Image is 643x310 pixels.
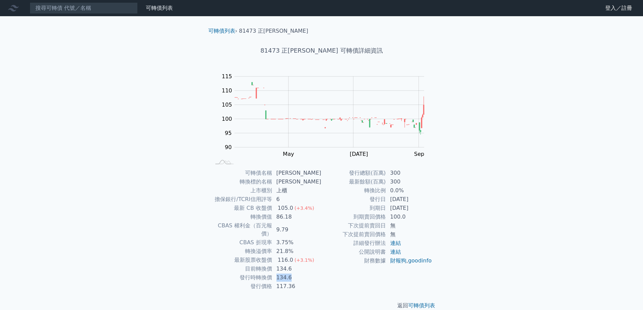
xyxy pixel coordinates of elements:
td: 300 [386,169,432,177]
tspan: 100 [222,116,232,122]
td: 最新 CB 收盤價 [211,204,272,213]
tspan: May [283,151,294,157]
span: (+3.4%) [294,205,314,211]
tspan: 115 [222,73,232,80]
td: 發行總額(百萬) [322,169,386,177]
td: 9.79 [272,221,322,238]
td: 轉換價值 [211,213,272,221]
a: 連結 [390,249,401,255]
td: 6 [272,195,322,204]
td: 最新股票收盤價 [211,256,272,264]
td: 無 [386,230,432,239]
p: 返回 [203,302,440,310]
td: [PERSON_NAME] [272,169,322,177]
td: 上櫃 [272,186,322,195]
td: [PERSON_NAME] [272,177,322,186]
td: 無 [386,221,432,230]
li: › [208,27,237,35]
td: 134.6 [272,264,322,273]
td: 財務數據 [322,256,386,265]
td: 發行日 [322,195,386,204]
td: [DATE] [386,195,432,204]
tspan: 95 [225,130,232,136]
td: 目前轉換價 [211,264,272,273]
td: 到期日 [322,204,386,213]
tspan: 110 [222,87,232,94]
td: 發行時轉換價 [211,273,272,282]
div: 105.0 [276,204,295,212]
a: 可轉債列表 [408,302,435,309]
td: 100.0 [386,213,432,221]
td: 到期賣回價格 [322,213,386,221]
td: 134.6 [272,273,322,282]
td: 下次提前賣回價格 [322,230,386,239]
tspan: [DATE] [350,151,368,157]
a: 登入／註冊 [600,3,638,13]
td: 下次提前賣回日 [322,221,386,230]
td: 上市櫃別 [211,186,272,195]
a: 連結 [390,240,401,246]
td: 0.0% [386,186,432,195]
td: 21.8% [272,247,322,256]
td: 最新餘額(百萬) [322,177,386,186]
td: CBAS 折現率 [211,238,272,247]
td: 轉換標的名稱 [211,177,272,186]
h1: 81473 正[PERSON_NAME] 可轉債詳細資訊 [203,46,440,55]
tspan: Sep [414,151,424,157]
div: 116.0 [276,256,295,264]
a: 可轉債列表 [208,28,235,34]
td: 86.18 [272,213,322,221]
td: [DATE] [386,204,432,213]
td: 詳細發行辦法 [322,239,386,248]
a: goodinfo [408,257,432,264]
td: 300 [386,177,432,186]
td: 轉換溢價率 [211,247,272,256]
td: , [386,256,432,265]
span: (+3.1%) [294,257,314,263]
g: Series [235,82,424,135]
td: 117.36 [272,282,322,291]
g: Chart [218,73,434,157]
input: 搜尋可轉債 代號／名稱 [30,2,138,14]
tspan: 90 [225,144,232,150]
td: 3.75% [272,238,322,247]
td: 發行價格 [211,282,272,291]
td: CBAS 權利金（百元報價） [211,221,272,238]
a: 可轉債列表 [146,5,173,11]
tspan: 105 [222,102,232,108]
a: 財報狗 [390,257,406,264]
td: 擔保銀行/TCRI信用評等 [211,195,272,204]
li: 81473 正[PERSON_NAME] [239,27,308,35]
td: 公開說明書 [322,248,386,256]
td: 轉換比例 [322,186,386,195]
td: 可轉債名稱 [211,169,272,177]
